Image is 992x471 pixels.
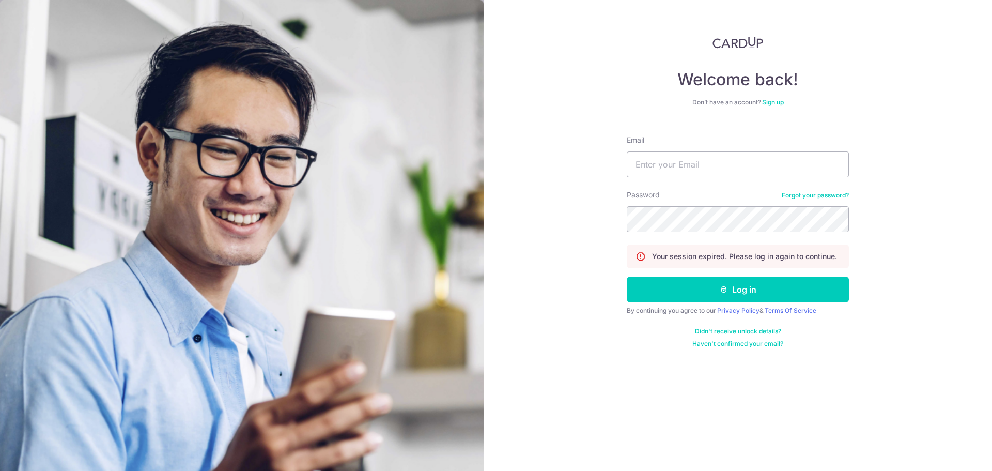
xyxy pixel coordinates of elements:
div: Don’t have an account? [627,98,849,107]
div: By continuing you agree to our & [627,307,849,315]
input: Enter your Email [627,151,849,177]
a: Didn't receive unlock details? [695,327,781,336]
label: Password [627,190,660,200]
img: CardUp Logo [712,36,763,49]
a: Terms Of Service [765,307,816,314]
h4: Welcome back! [627,69,849,90]
button: Log in [627,277,849,302]
a: Sign up [762,98,784,106]
label: Email [627,135,644,145]
p: Your session expired. Please log in again to continue. [652,251,837,262]
a: Privacy Policy [717,307,760,314]
a: Haven't confirmed your email? [692,340,783,348]
a: Forgot your password? [782,191,849,200]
